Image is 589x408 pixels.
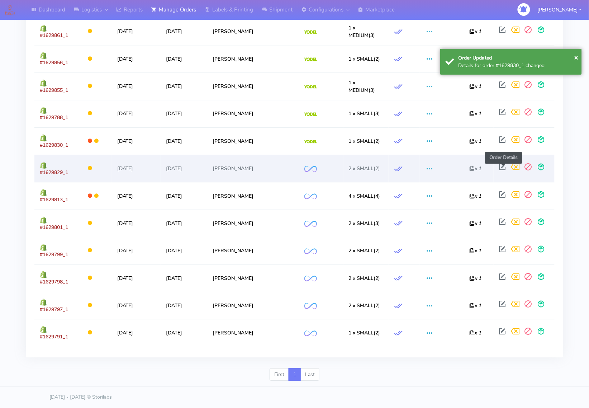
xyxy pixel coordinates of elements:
span: #1629830_1 [40,142,68,149]
span: (2) [349,302,380,309]
td: [DATE] [111,127,160,155]
td: [DATE] [161,182,207,209]
td: [DATE] [111,210,160,237]
i: x 1 [470,329,481,336]
td: [PERSON_NAME] [207,210,299,237]
img: shopify.png [40,271,47,278]
span: 2 x SMALL [349,247,374,254]
span: 4 x SMALL [349,193,374,200]
td: [DATE] [111,155,160,182]
img: shopify.png [40,326,47,333]
td: [DATE] [161,237,207,264]
span: #1629861_1 [40,32,68,39]
img: Yodel [304,30,317,34]
img: OnFleet [304,221,317,227]
i: x 1 [470,83,481,90]
span: #1629799_1 [40,251,68,258]
i: x 1 [470,220,481,227]
img: shopify.png [40,107,47,114]
img: shopify.png [40,79,47,86]
span: 2 x SMALL [349,165,374,172]
button: [PERSON_NAME] [532,3,587,17]
img: shopify.png [40,134,47,141]
span: 1 x SMALL [349,110,374,117]
span: #1629797_1 [40,306,68,313]
td: [DATE] [161,155,207,182]
span: #1629829_1 [40,169,68,176]
td: [DATE] [161,18,207,45]
i: x 1 [470,28,481,35]
img: shopify.png [40,189,47,196]
td: [PERSON_NAME] [207,292,299,319]
img: shopify.png [40,216,47,224]
td: [PERSON_NAME] [207,155,299,182]
img: OnFleet [304,193,317,200]
i: x 1 [470,193,481,200]
span: (3) [349,220,380,227]
td: [DATE] [111,182,160,209]
div: Details for order #1629830_1 changed [458,62,576,69]
span: 2 x SMALL [349,275,374,282]
img: Yodel [304,112,317,116]
td: [PERSON_NAME] [207,319,299,346]
span: (2) [349,329,380,336]
td: [DATE] [161,292,207,319]
td: [PERSON_NAME] [207,72,299,100]
span: 1 x SMALL [349,56,374,62]
i: x 1 [470,138,481,145]
td: [PERSON_NAME] [207,182,299,209]
span: 2 x SMALL [349,220,374,227]
i: x 1 [470,110,481,117]
span: #1629798_1 [40,278,68,285]
td: [DATE] [111,292,160,319]
td: [PERSON_NAME] [207,237,299,264]
span: (2) [349,247,380,254]
i: x 1 [470,302,481,309]
td: [DATE] [161,319,207,346]
td: [DATE] [111,319,160,346]
td: [DATE] [111,264,160,291]
td: [DATE] [161,72,207,100]
td: [PERSON_NAME] [207,18,299,45]
img: Yodel [304,85,317,89]
span: (2) [349,165,380,172]
span: #1629791_1 [40,333,68,340]
img: Yodel [304,140,317,144]
td: [DATE] [111,72,160,100]
img: shopify.png [40,161,47,169]
i: x 1 [470,275,481,282]
td: [DATE] [161,264,207,291]
span: #1629801_1 [40,224,68,231]
td: [DATE] [111,18,160,45]
td: [DATE] [161,45,207,72]
td: [PERSON_NAME] [207,127,299,155]
span: (2) [349,56,380,62]
td: [PERSON_NAME] [207,264,299,291]
span: × [574,52,579,62]
button: Close [574,52,579,63]
img: OnFleet [304,276,317,282]
span: #1629856_1 [40,59,68,66]
span: 2 x SMALL [349,302,374,309]
span: (4) [349,193,380,200]
td: [DATE] [111,45,160,72]
span: 1 x MEDIUM [349,79,369,94]
td: [DATE] [161,127,207,155]
img: Yodel [304,57,317,61]
span: 1 x SMALL [349,138,374,145]
td: [DATE] [161,100,207,127]
span: (3) [349,110,380,117]
img: OnFleet [304,248,317,254]
span: (3) [349,24,375,39]
span: 1 x SMALL [349,329,374,336]
img: shopify.png [40,52,47,59]
span: (2) [349,275,380,282]
span: (2) [349,138,380,145]
i: x 1 [470,165,481,172]
img: shopify.png [40,244,47,251]
span: (3) [349,79,375,94]
span: #1629788_1 [40,114,68,121]
img: OnFleet [304,303,317,309]
img: shopify.png [40,24,47,32]
img: OnFleet [304,166,317,172]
